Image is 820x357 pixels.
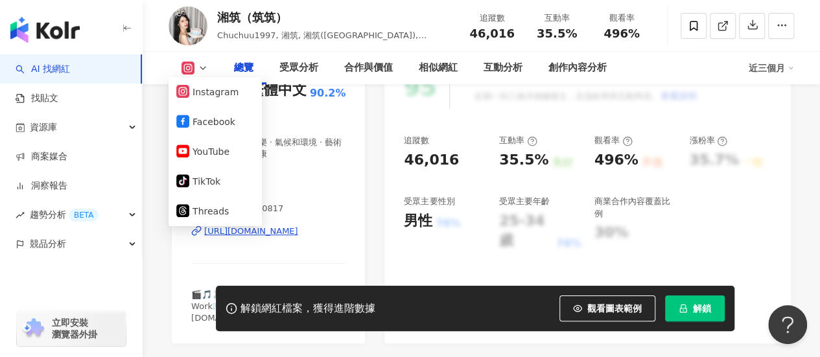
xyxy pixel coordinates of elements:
[548,60,607,76] div: 創作內容分析
[30,200,99,229] span: 趨勢分析
[679,304,688,313] span: lock
[597,12,646,25] div: 觀看率
[419,60,458,76] div: 相似網紅
[279,60,318,76] div: 受眾分析
[191,203,346,214] span: 筑筑 (湘筑) | chu_0817
[537,27,577,40] span: 35.5%
[217,30,427,53] span: Chuchuu1997, 湘筑, 湘筑([GEOGRAPHIC_DATA]), chu_0817, 筑筑, [GEOGRAPHIC_DATA]
[176,202,254,220] button: Threads
[16,179,67,192] a: 洞察報告
[176,83,254,101] button: Instagram
[404,135,429,146] div: 追蹤數
[69,209,99,222] div: BETA
[404,150,459,170] div: 46,016
[689,135,727,146] div: 漲粉率
[344,60,393,76] div: 合作與價值
[30,229,66,259] span: 競品分析
[594,150,638,170] div: 496%
[532,12,581,25] div: 互動率
[217,9,453,25] div: 湘筑（筑筑）
[467,12,517,25] div: 追蹤數
[749,58,794,78] div: 近三個月
[499,150,548,170] div: 35.5%
[169,6,207,45] img: KOL Avatar
[499,196,550,207] div: 受眾主要年齡
[250,80,307,100] div: 繁體中文
[594,196,677,219] div: 商業合作內容覆蓋比例
[665,295,725,321] button: 解鎖
[484,60,522,76] div: 互動分析
[16,150,67,163] a: 商案媒合
[16,92,58,105] a: 找貼文
[603,27,640,40] span: 496%
[234,60,253,76] div: 總覽
[191,137,346,160] span: 韓國偶像 · 流行音樂 · 氣候和環境 · 藝術與娛樂 · 醫療與健康
[191,225,346,237] a: [URL][DOMAIN_NAME]
[404,196,454,207] div: 受眾主要性別
[240,302,375,316] div: 解鎖網紅檔案，獲得進階數據
[30,113,57,142] span: 資源庫
[594,135,633,146] div: 觀看率
[16,63,70,76] a: searchAI 找網紅
[176,113,254,131] button: Facebook
[499,135,537,146] div: 互動率
[21,318,46,339] img: chrome extension
[559,295,655,321] button: 觀看圖表範例
[404,211,432,231] div: 男性
[469,27,514,40] span: 46,016
[587,303,642,314] span: 觀看圖表範例
[10,17,80,43] img: logo
[204,225,298,237] div: [URL][DOMAIN_NAME]
[17,311,126,346] a: chrome extension立即安裝 瀏覽器外掛
[693,303,711,314] span: 解鎖
[176,143,254,161] button: YouTube
[310,86,346,100] span: 90.2%
[52,317,97,340] span: 立即安裝 瀏覽器外掛
[16,211,25,220] span: rise
[176,172,254,190] button: TikTok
